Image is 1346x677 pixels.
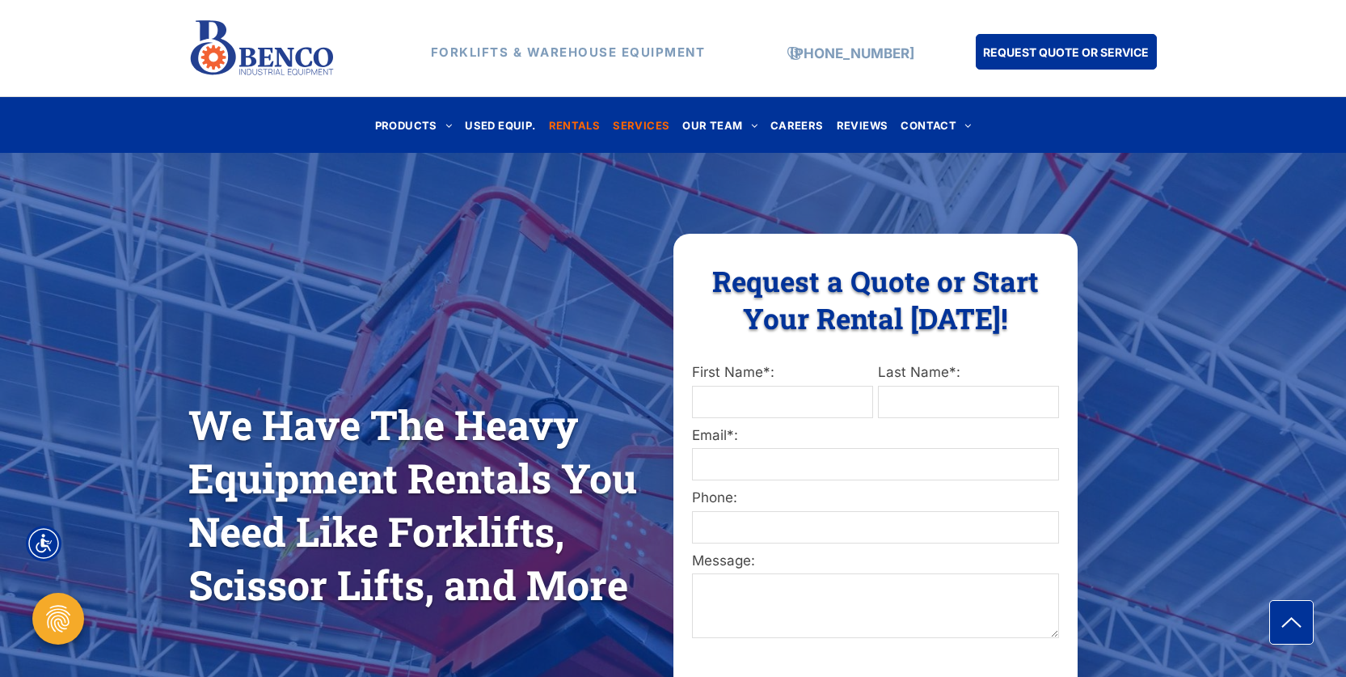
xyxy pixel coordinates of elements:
[369,114,459,136] a: PRODUCTS
[878,362,1059,383] label: Last Name*:
[790,45,914,61] a: [PHONE_NUMBER]
[692,425,1059,446] label: Email*:
[983,37,1149,67] span: REQUEST QUOTE OR SERVICE
[431,44,706,60] strong: FORKLIFTS & WAREHOUSE EQUIPMENT
[830,114,895,136] a: REVIEWS
[692,362,873,383] label: First Name*:
[458,114,542,136] a: USED EQUIP.
[692,488,1059,509] label: Phone:
[606,114,676,136] a: SERVICES
[26,526,61,561] div: Accessibility Menu
[976,34,1157,70] a: REQUEST QUOTE OR SERVICE
[613,114,669,136] span: SERVICES
[764,114,830,136] a: CAREERS
[712,262,1039,336] span: Request a Quote or Start Your Rental [DATE]!
[676,114,764,136] a: OUR TEAM
[542,114,607,136] a: RENTALS
[188,398,637,611] span: We Have The Heavy Equipment Rentals You Need Like Forklifts, Scissor Lifts, and More
[692,551,1059,572] label: Message:
[894,114,977,136] a: CONTACT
